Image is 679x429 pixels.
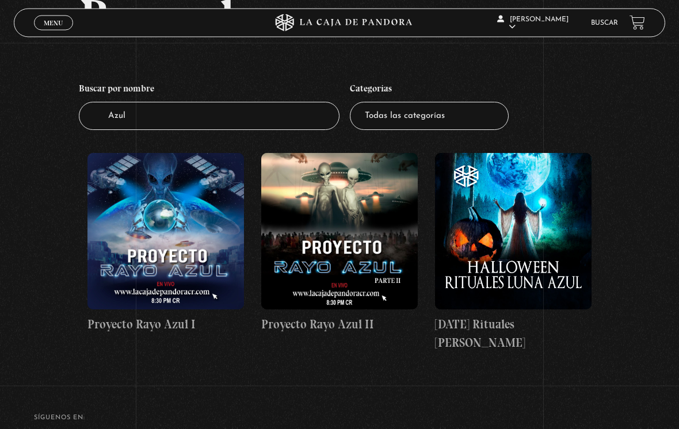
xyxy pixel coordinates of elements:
h4: [DATE] Rituales [PERSON_NAME] [435,316,592,352]
span: Menu [44,20,63,26]
a: [DATE] Rituales [PERSON_NAME] [435,154,592,352]
h4: Proyecto Rayo Azul II [261,316,418,334]
a: View your shopping cart [630,15,645,30]
span: [PERSON_NAME] [497,16,569,30]
h4: SÍguenos en: [34,415,645,422]
h4: Categorías [350,78,509,102]
a: Proyecto Rayo Azul II [261,154,418,334]
h4: Proyecto Rayo Azul I [87,316,244,334]
span: Cerrar [40,29,67,37]
h4: Buscar por nombre [79,78,339,102]
a: Proyecto Rayo Azul I [87,154,244,334]
a: Buscar [591,20,618,26]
